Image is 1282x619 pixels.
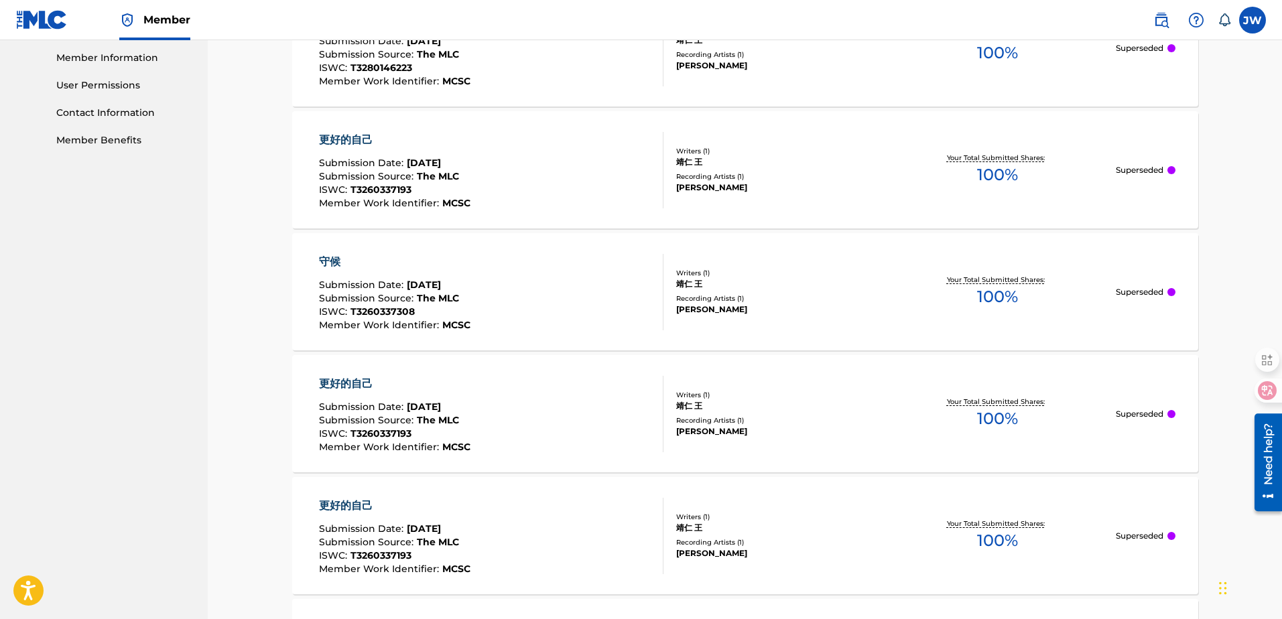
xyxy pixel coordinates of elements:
[977,163,1018,187] span: 100 %
[292,355,1198,472] a: 更好的自己Submission Date:[DATE]Submission Source:The MLCISWC:T3260337193Member Work Identifier:MCSCWr...
[1116,286,1163,298] p: Superseded
[292,111,1198,228] a: 更好的自己Submission Date:[DATE]Submission Source:The MLCISWC:T3260337193Member Work Identifier:MCSCWr...
[1153,12,1169,28] img: search
[56,78,192,92] a: User Permissions
[977,529,1018,553] span: 100 %
[350,549,411,561] span: T3260337193
[417,414,459,426] span: The MLC
[977,407,1018,431] span: 100 %
[319,523,407,535] span: Submission Date :
[676,390,879,400] div: Writers ( 1 )
[417,536,459,548] span: The MLC
[319,498,470,514] div: 更好的自己
[676,537,879,547] div: Recording Artists ( 1 )
[119,12,135,28] img: Top Rightsholder
[442,441,470,453] span: MCSC
[442,319,470,331] span: MCSC
[319,441,442,453] span: Member Work Identifier :
[676,268,879,278] div: Writers ( 1 )
[676,182,879,194] div: [PERSON_NAME]
[417,170,459,182] span: The MLC
[1116,530,1163,542] p: Superseded
[292,477,1198,594] a: 更好的自己Submission Date:[DATE]Submission Source:The MLCISWC:T3260337193Member Work Identifier:MCSCWr...
[319,48,417,60] span: Submission Source :
[676,293,879,303] div: Recording Artists ( 1 )
[319,401,407,413] span: Submission Date :
[1148,7,1175,33] a: Public Search
[442,197,470,209] span: MCSC
[676,522,879,534] div: 靖仁 王
[1116,42,1163,54] p: Superseded
[319,536,417,548] span: Submission Source :
[676,34,879,46] div: 靖仁 王
[947,153,1048,163] p: Your Total Submitted Shares:
[350,184,411,196] span: T3260337193
[350,62,412,74] span: T3280146223
[676,156,879,168] div: 靖仁 王
[319,563,442,575] span: Member Work Identifier :
[1239,7,1266,33] div: User Menu
[676,278,879,290] div: 靖仁 王
[1215,555,1282,619] div: 聊天小组件
[676,512,879,522] div: Writers ( 1 )
[407,523,441,535] span: [DATE]
[442,75,470,87] span: MCSC
[676,400,879,412] div: 靖仁 王
[676,60,879,72] div: [PERSON_NAME]
[977,41,1018,65] span: 100 %
[319,35,407,47] span: Submission Date :
[1244,409,1282,517] iframe: Resource Center
[319,157,407,169] span: Submission Date :
[676,547,879,559] div: [PERSON_NAME]
[319,414,417,426] span: Submission Source :
[143,12,190,27] span: Member
[676,415,879,425] div: Recording Artists ( 1 )
[56,51,192,65] a: Member Information
[350,305,415,318] span: T3260337308
[977,285,1018,309] span: 100 %
[407,279,441,291] span: [DATE]
[319,292,417,304] span: Submission Source :
[319,427,350,439] span: ISWC :
[417,292,459,304] span: The MLC
[676,425,879,437] div: [PERSON_NAME]
[319,319,442,331] span: Member Work Identifier :
[676,146,879,156] div: Writers ( 1 )
[676,171,879,182] div: Recording Artists ( 1 )
[1116,408,1163,420] p: Superseded
[350,427,411,439] span: T3260337193
[947,519,1048,529] p: Your Total Submitted Shares:
[676,303,879,316] div: [PERSON_NAME]
[319,376,470,392] div: 更好的自己
[319,62,350,74] span: ISWC :
[947,275,1048,285] p: Your Total Submitted Shares:
[319,197,442,209] span: Member Work Identifier :
[407,35,441,47] span: [DATE]
[56,133,192,147] a: Member Benefits
[407,157,441,169] span: [DATE]
[292,233,1198,350] a: 守候Submission Date:[DATE]Submission Source:The MLCISWC:T3260337308Member Work Identifier:MCSCWrite...
[319,549,350,561] span: ISWC :
[56,106,192,120] a: Contact Information
[319,170,417,182] span: Submission Source :
[319,279,407,291] span: Submission Date :
[16,10,68,29] img: MLC Logo
[319,184,350,196] span: ISWC :
[417,48,459,60] span: The MLC
[1218,13,1231,27] div: Notifications
[947,397,1048,407] p: Your Total Submitted Shares:
[1219,568,1227,608] div: 拖动
[442,563,470,575] span: MCSC
[319,132,470,148] div: 更好的自己
[1188,12,1204,28] img: help
[319,75,442,87] span: Member Work Identifier :
[1183,7,1210,33] div: Help
[319,305,350,318] span: ISWC :
[407,401,441,413] span: [DATE]
[1215,555,1282,619] iframe: Chat Widget
[676,50,879,60] div: Recording Artists ( 1 )
[319,254,470,270] div: 守候
[1116,164,1163,176] p: Superseded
